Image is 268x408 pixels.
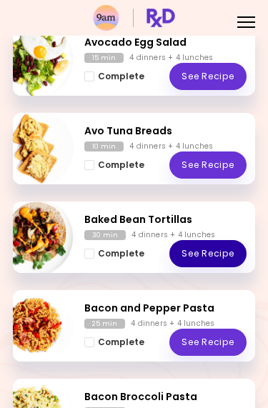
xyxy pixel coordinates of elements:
div: 10 min [84,141,124,151]
button: Complete - Bacon and Pepper Pasta [84,334,144,350]
span: Complete [98,249,144,259]
div: 15 min [84,53,124,63]
a: See Recipe - Bacon and Pepper Pasta [169,329,247,356]
button: Complete - Avo Tuna Breads [84,157,144,173]
h2: Baked Bean Tortillas [84,212,247,227]
a: See Recipe - Baked Bean Tortillas [169,240,247,267]
div: 30 min [84,230,126,240]
h2: Avo Tuna Breads [84,124,247,139]
div: 25 min [84,319,125,329]
h2: Avocado Egg Salad [84,35,247,50]
img: RxDiet [93,5,175,31]
span: Complete [98,160,144,170]
button: Complete - Avocado Egg Salad [84,69,144,84]
span: Complete [98,71,144,81]
a: See Recipe - Avocado Egg Salad [169,63,247,90]
div: 4 dinners + 4 lunches [129,141,213,151]
div: 4 dinners + 4 lunches [131,230,215,240]
h2: Bacon and Pepper Pasta [84,301,247,316]
button: Complete - Baked Bean Tortillas [84,246,144,262]
a: See Recipe - Avo Tuna Breads [169,151,247,179]
div: 4 dinners + 4 lunches [129,53,213,63]
span: Complete [98,337,144,347]
div: 4 dinners + 4 lunches [131,319,214,329]
h2: Bacon Broccoli Pasta [84,389,247,404]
